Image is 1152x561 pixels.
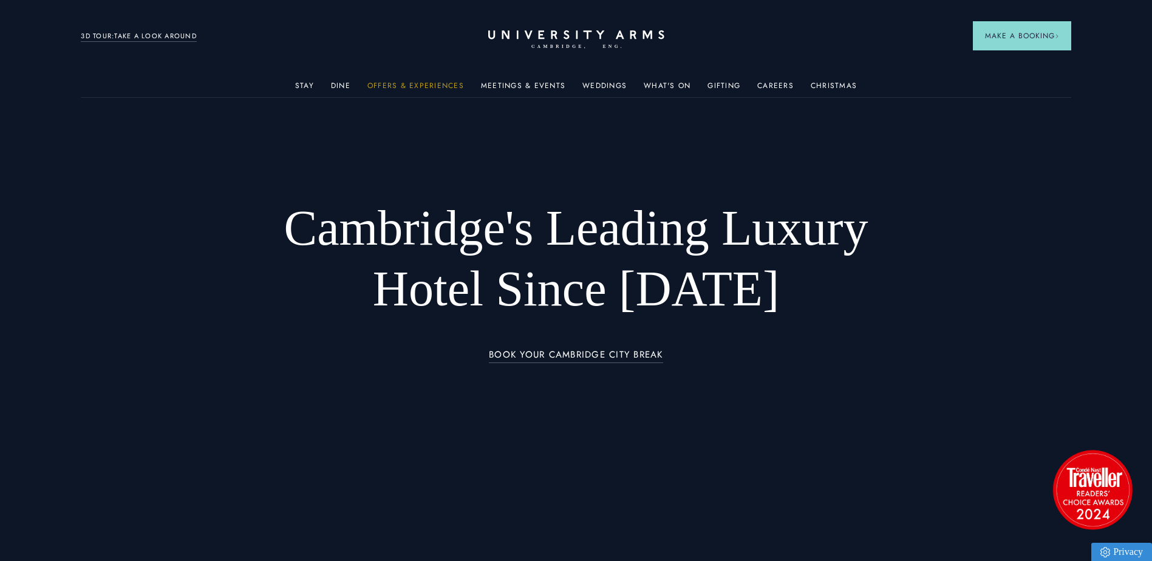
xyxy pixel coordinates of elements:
[644,81,690,97] a: What's On
[707,81,740,97] a: Gifting
[811,81,857,97] a: Christmas
[481,81,565,97] a: Meetings & Events
[367,81,464,97] a: Offers & Experiences
[973,21,1071,50] button: Make a BookingArrow icon
[295,81,314,97] a: Stay
[1047,444,1138,535] img: image-2524eff8f0c5d55edbf694693304c4387916dea5-1501x1501-png
[757,81,794,97] a: Careers
[489,350,663,364] a: BOOK YOUR CAMBRIDGE CITY BREAK
[81,31,197,42] a: 3D TOUR:TAKE A LOOK AROUND
[985,30,1059,41] span: Make a Booking
[1091,543,1152,561] a: Privacy
[1100,547,1110,557] img: Privacy
[252,198,900,319] h1: Cambridge's Leading Luxury Hotel Since [DATE]
[582,81,627,97] a: Weddings
[1055,34,1059,38] img: Arrow icon
[488,30,664,49] a: Home
[331,81,350,97] a: Dine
